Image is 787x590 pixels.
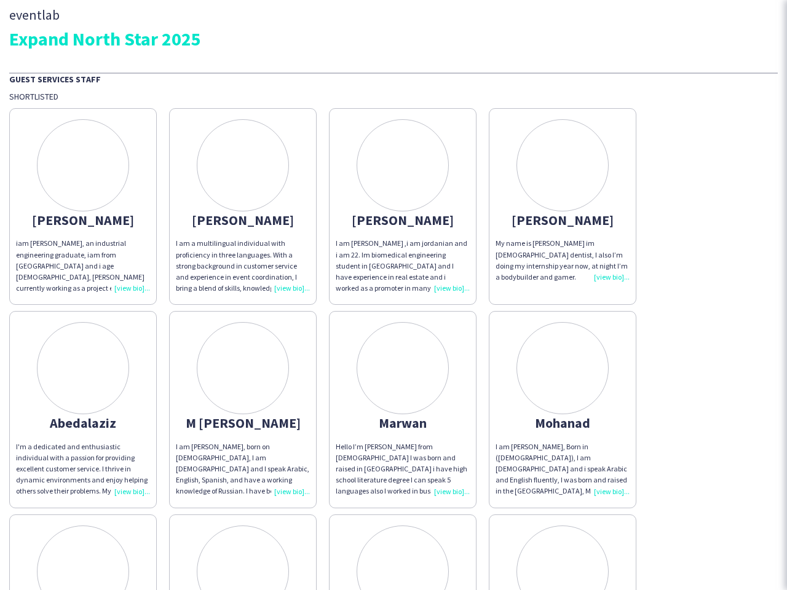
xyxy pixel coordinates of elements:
[176,238,310,294] div: I am a multilingual individual with proficiency in three languages. With a strong background in c...
[336,417,470,428] div: Marwan
[16,417,150,428] div: Abedalaziz
[496,441,630,497] div: I am [PERSON_NAME], Born in ([DEMOGRAPHIC_DATA]), I am [DEMOGRAPHIC_DATA] and i speak Arabic and ...
[16,238,150,294] div: iam [PERSON_NAME], an industrial engineering graduate, iam from [GEOGRAPHIC_DATA] and i age [DEMO...
[9,91,778,102] div: Shortlisted
[176,441,310,497] div: I am [PERSON_NAME], born on [DEMOGRAPHIC_DATA], I am [DEMOGRAPHIC_DATA] and I speak Arabic, Engli...
[16,441,150,497] div: I'm a dedicated and enthusiastic individual with a passion for providing excellent customer servi...
[336,238,470,294] div: I am [PERSON_NAME] ,i am jordanian and i am 22. Im biomedical engineering student in [GEOGRAPHIC_...
[496,417,630,428] div: Mohanad
[9,29,778,48] div: Expand North Star 2025
[336,214,470,226] div: [PERSON_NAME]
[9,73,778,85] div: Guest Services Staff
[336,441,470,497] div: Hello I’m [PERSON_NAME] from [DEMOGRAPHIC_DATA] I was born and raised in [GEOGRAPHIC_DATA] i have...
[9,9,60,20] span: eventlab
[176,214,310,226] div: [PERSON_NAME]
[176,417,310,428] div: M [PERSON_NAME]
[496,238,630,283] div: My name is [PERSON_NAME] im [DEMOGRAPHIC_DATA] dentist, I also I’m doing my internship year now, ...
[16,214,150,226] div: [PERSON_NAME]
[496,214,630,226] div: [PERSON_NAME]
